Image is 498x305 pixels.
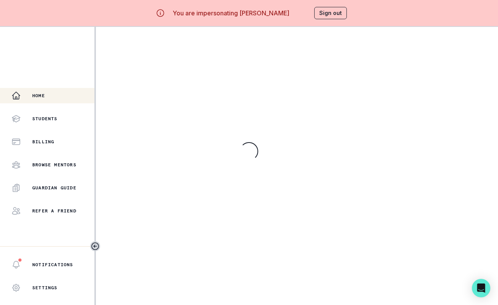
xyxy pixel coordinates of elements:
div: Open Intercom Messenger [472,279,490,297]
p: You are impersonating [PERSON_NAME] [173,8,289,18]
button: Sign out [314,7,347,19]
p: Refer a friend [32,208,76,214]
p: Notifications [32,262,73,268]
p: Billing [32,139,54,145]
p: Home [32,93,45,99]
p: Students [32,116,58,122]
button: Toggle sidebar [90,241,100,251]
p: Guardian Guide [32,185,76,191]
p: Settings [32,285,58,291]
p: Browse Mentors [32,162,76,168]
